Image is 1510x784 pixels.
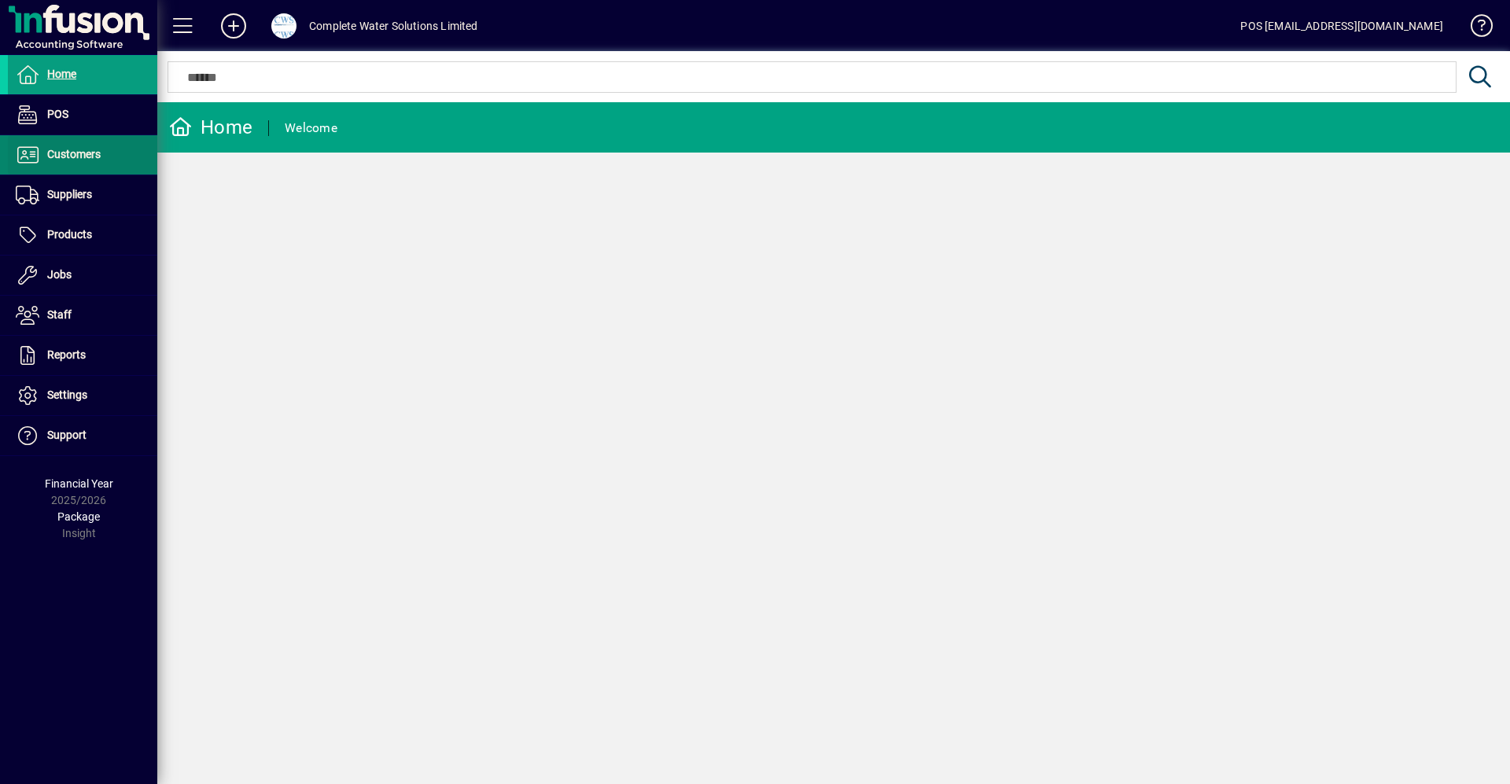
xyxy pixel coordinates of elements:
span: Financial Year [45,477,113,490]
span: Jobs [47,268,72,281]
span: POS [47,108,68,120]
a: Settings [8,376,157,415]
div: POS [EMAIL_ADDRESS][DOMAIN_NAME] [1240,13,1443,39]
a: Suppliers [8,175,157,215]
span: Support [47,429,87,441]
span: Products [47,228,92,241]
div: Home [169,115,252,140]
a: Products [8,215,157,255]
a: Staff [8,296,157,335]
button: Profile [259,12,309,40]
span: Suppliers [47,188,92,201]
span: Home [47,68,76,80]
a: Support [8,416,157,455]
span: Reports [47,348,86,361]
div: Complete Water Solutions Limited [309,13,478,39]
span: Customers [47,148,101,160]
a: POS [8,95,157,134]
a: Customers [8,135,157,175]
span: Staff [47,308,72,321]
a: Jobs [8,256,157,295]
span: Package [57,510,100,523]
div: Welcome [285,116,337,141]
a: Reports [8,336,157,375]
button: Add [208,12,259,40]
a: Knowledge Base [1459,3,1490,54]
span: Settings [47,388,87,401]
